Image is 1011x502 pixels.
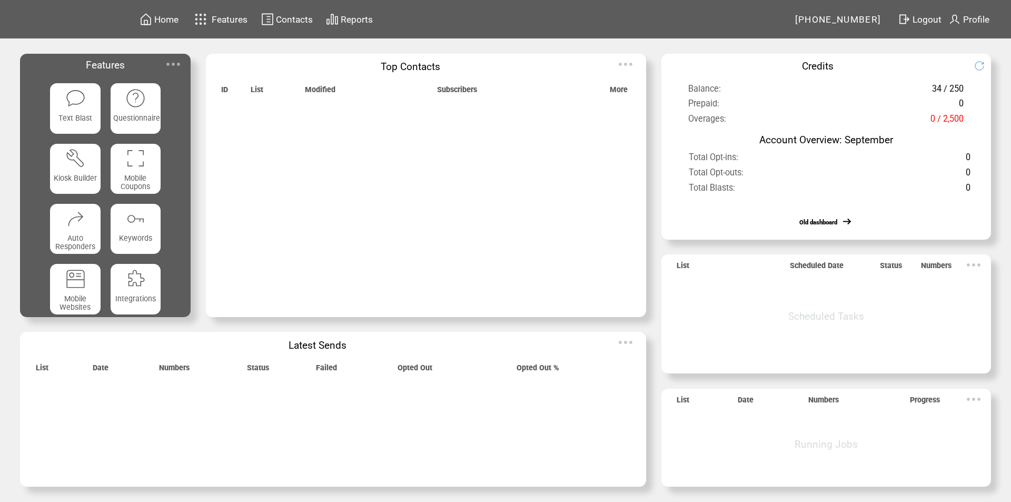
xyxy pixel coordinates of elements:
[932,84,964,100] span: 34 / 250
[140,13,152,26] img: home.svg
[688,114,726,130] span: Overages:
[65,148,86,169] img: tool%201.svg
[795,438,858,450] span: Running Jobs
[121,174,150,191] span: Mobile Coupons
[324,11,374,27] a: Reports
[689,152,738,168] span: Total Opt-ins:
[910,396,940,410] span: Progress
[192,11,210,28] img: features.svg
[289,339,346,351] span: Latest Sends
[50,264,100,314] a: Mobile Websites
[58,114,92,122] span: Text Blast
[398,363,432,378] span: Opted Out
[959,99,964,114] span: 0
[316,363,337,378] span: Failed
[111,264,161,314] a: Integrations
[437,85,477,100] span: Subscribers
[947,11,991,27] a: Profile
[341,14,373,25] span: Reports
[880,261,902,275] span: Status
[689,183,735,199] span: Total Blasts:
[688,84,721,100] span: Balance:
[65,209,86,229] img: auto-responders.svg
[759,134,893,146] span: Account Overview: September
[788,310,864,322] span: Scheduled Tasks
[50,144,100,194] a: Kiosk Builder
[948,13,961,26] img: profile.svg
[610,85,628,100] span: More
[125,269,146,289] img: integrations.svg
[966,183,970,199] span: 0
[966,168,970,183] span: 0
[221,85,228,100] span: ID
[125,88,146,109] img: questionnaire.svg
[677,396,689,410] span: List
[974,61,995,71] img: refresh.png
[276,14,313,25] span: Contacts
[799,219,837,226] a: Old dashboard
[966,152,970,168] span: 0
[125,148,146,169] img: coupons.svg
[36,363,48,378] span: List
[615,54,636,75] img: ellypsis.svg
[138,11,180,27] a: Home
[790,261,844,275] span: Scheduled Date
[113,114,160,122] span: Questionnaire
[111,144,161,194] a: Mobile Coupons
[677,261,689,275] span: List
[381,61,440,73] span: Top Contacts
[963,389,984,410] img: ellypsis.svg
[921,261,951,275] span: Numbers
[60,294,91,311] span: Mobile Websites
[963,14,989,25] span: Profile
[65,88,86,109] img: text-blast.svg
[689,168,744,183] span: Total Opt-outs:
[159,363,190,378] span: Numbers
[212,14,247,25] span: Features
[111,83,161,133] a: Questionnaire
[913,14,941,25] span: Logout
[898,13,910,26] img: exit.svg
[251,85,263,100] span: List
[115,294,156,303] span: Integrations
[261,13,274,26] img: contacts.svg
[896,11,947,27] a: Logout
[808,396,839,410] span: Numbers
[260,11,314,27] a: Contacts
[930,114,964,130] span: 0 / 2,500
[86,59,125,71] span: Features
[738,396,754,410] span: Date
[163,54,184,75] img: ellypsis.svg
[54,174,97,182] span: Kiosk Builder
[111,204,161,254] a: Keywords
[55,234,95,251] span: Auto Responders
[795,14,881,25] span: [PHONE_NUMBER]
[65,269,86,289] img: mobile-websites.svg
[93,363,108,378] span: Date
[50,204,100,254] a: Auto Responders
[802,60,834,72] span: Credits
[50,83,100,133] a: Text Blast
[190,9,250,29] a: Features
[963,254,984,275] img: ellypsis.svg
[154,14,179,25] span: Home
[119,234,152,242] span: Keywords
[305,85,335,100] span: Modified
[247,363,269,378] span: Status
[615,332,636,353] img: ellypsis.svg
[688,99,719,114] span: Prepaid:
[517,363,559,378] span: Opted Out %
[125,209,146,229] img: keywords.svg
[326,13,339,26] img: chart.svg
